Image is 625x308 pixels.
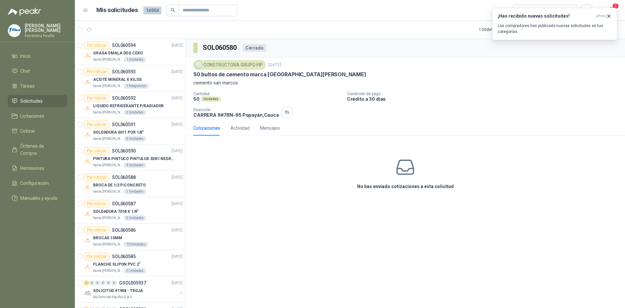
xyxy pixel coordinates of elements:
[8,110,67,122] a: Licitaciones
[112,122,136,127] p: SOL060591
[195,61,202,68] img: Company Logo
[193,60,266,70] div: CONSTRUCTORA GRUPO FIP
[112,175,136,180] p: SOL060588
[25,23,67,33] p: [PERSON_NAME] [PERSON_NAME]
[84,147,109,155] div: Por cotizar
[143,7,161,14] span: 16904
[8,65,67,77] a: Chat
[93,235,122,241] p: BROCAS 10MM
[193,71,366,78] p: 50 bultos de cemento marca [GEOGRAPHIC_DATA][PERSON_NAME]
[20,97,43,105] span: Solicitudes
[84,78,92,86] img: Company Logo
[84,237,92,244] img: Company Logo
[193,96,200,102] p: 50
[93,261,140,268] p: FLANCHE SLIPON PVC 2"
[596,13,606,19] span: ahora
[20,195,57,202] span: Manuales y ayuda
[84,226,109,234] div: Por cotizar
[84,200,109,208] div: Por cotizar
[479,24,521,35] div: 1 - 50 de 9127
[75,65,185,92] a: Por cotizarSOL060593[DATE] Company LogoACEITE MINERAL X KILOSSanta [PERSON_NAME]1 Kilogramos
[172,69,183,75] p: [DATE]
[357,183,454,190] h3: No has enviado cotizaciones a esta solicitud
[8,80,67,92] a: Tareas
[84,131,92,139] img: Company Logo
[268,62,281,68] p: [DATE]
[93,288,143,294] p: SOLICITUD #1958 - TROJA
[84,289,92,297] img: Company Logo
[8,192,67,204] a: Manuales y ayuda
[75,144,185,171] a: Por cotizarSOL060590[DATE] Company LogoPINTURA PINTUCO PINTULUX 3EN1 NEGRO X GSanta [PERSON_NAME]...
[124,57,146,62] div: 1 Unidades
[201,96,221,102] div: Unidades
[119,281,146,285] p: GSOL005937
[8,8,41,16] img: Logo peakr
[172,280,183,286] p: [DATE]
[193,108,279,112] p: Dirección
[243,44,266,52] div: Cerrado
[84,263,92,271] img: Company Logo
[20,112,44,120] span: Licitaciones
[124,215,146,221] div: 5 Unidades
[93,136,122,141] p: Santa [PERSON_NAME]
[193,112,279,118] p: CARRERA 9#78N-95 Popayán , Cauca
[93,295,133,300] p: Rio Fertil del Pacífico S.A.S.
[8,95,67,107] a: Solicitudes
[20,52,31,60] span: Inicio
[172,42,183,49] p: [DATE]
[93,242,122,247] p: Santa [PERSON_NAME]
[172,201,183,207] p: [DATE]
[93,110,122,115] p: Santa [PERSON_NAME]
[93,77,142,83] p: ACEITE MINERAL X KILOS
[93,57,122,62] p: Santa [PERSON_NAME]
[93,129,144,136] p: SOLDADURA 6011 POR 1/8"
[124,83,149,89] div: 1 Kilogramos
[75,92,185,118] a: Por cotizarSOL060592[DATE] Company LogoLIQUIDO REFRIGERANTE P/RADIADORSanta [PERSON_NAME]2 Unidades
[20,142,61,157] span: Órdenes de Compra
[112,69,136,74] p: SOL060593
[124,136,146,141] div: 5 Unidades
[84,105,92,112] img: Company Logo
[124,110,146,115] div: 2 Unidades
[172,227,183,233] p: [DATE]
[605,5,617,16] button: 1
[612,3,619,9] span: 1
[93,182,146,188] p: BROCA DE 1/2 P/CONCRETO
[347,92,622,96] p: Condición de pago
[8,162,67,174] a: Remisiones
[84,68,109,76] div: Por cotizar
[93,156,174,162] p: PINTURA PINTUCO PINTULUX 3EN1 NEGRO X G
[106,281,111,285] div: 0
[124,163,146,168] div: 4 Unidades
[93,215,122,221] p: Santa [PERSON_NAME]
[124,242,148,247] div: 10 Unidades
[84,279,184,300] a: 1 0 0 0 0 0 GSOL005937[DATE] Company LogoSOLICITUD #1958 - TROJARio Fertil del Pacífico S.A.S.
[95,281,100,285] div: 0
[492,8,617,40] button: ¡Has recibido nuevas solicitudes!ahora Los compradores han publicado nuevas solicitudes en tus ca...
[93,50,143,56] p: GRASA OMALA DOS CERO
[93,189,122,194] p: Santa [PERSON_NAME]
[93,268,122,273] p: Santa [PERSON_NAME]
[84,253,109,260] div: Por cotizar
[25,34,67,38] p: Ferreteria Fivalle
[93,163,122,168] p: Santa [PERSON_NAME]
[84,52,92,60] img: Company Logo
[84,94,109,102] div: Por cotizar
[93,103,164,109] p: LIQUIDO REFRIGERANTE P/RADIADOR
[75,171,185,197] a: Por cotizarSOL060588[DATE] Company LogoBROCA DE 1/2 P/CONCRETOSanta [PERSON_NAME]1 Unidades
[172,254,183,260] p: [DATE]
[124,268,146,273] div: 2 Unidades
[84,184,92,192] img: Company Logo
[8,50,67,62] a: Inicio
[112,281,117,285] div: 0
[193,79,617,86] p: cemento san marcos
[20,180,49,187] span: Configuración
[124,189,146,194] div: 1 Unidades
[75,118,185,144] a: Por cotizarSOL060591[DATE] Company LogoSOLDADURA 6011 POR 1/8"Santa [PERSON_NAME]5 Unidades
[84,210,92,218] img: Company Logo
[20,127,35,135] span: Cotizar
[347,96,622,102] p: Crédito a 30 días
[112,228,136,232] p: SOL060586
[84,41,109,49] div: Por cotizar
[193,125,220,132] div: Cotizaciones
